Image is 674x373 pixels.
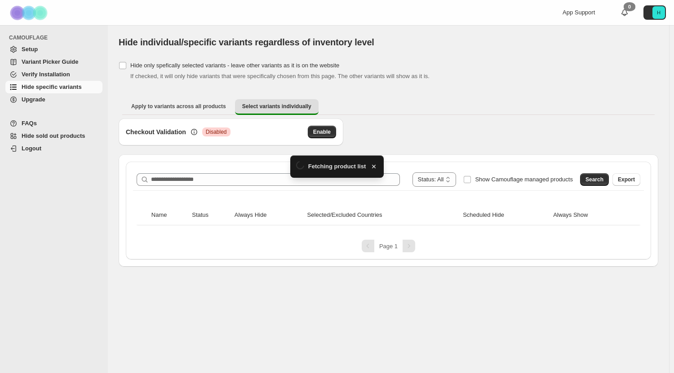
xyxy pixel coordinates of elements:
th: Status [189,205,232,225]
span: Search [585,176,603,183]
span: Select variants individually [242,103,311,110]
button: Select variants individually [235,99,319,115]
span: Hide specific variants [22,83,82,90]
a: Hide sold out products [5,130,102,142]
text: H [657,10,661,15]
img: Camouflage [7,0,52,25]
button: Export [612,173,640,186]
span: Apply to variants across all products [131,103,226,110]
span: Setup [22,46,38,53]
th: Selected/Excluded Countries [305,205,461,225]
a: 0 [620,8,629,17]
th: Scheduled Hide [460,205,550,225]
button: Apply to variants across all products [124,99,233,114]
span: Hide sold out products [22,132,85,139]
div: Select variants individually [119,118,658,267]
span: Export [618,176,635,183]
span: Page 1 [379,243,398,250]
span: Variant Picker Guide [22,58,78,65]
nav: Pagination [133,240,644,252]
a: Hide specific variants [5,81,102,93]
span: Logout [22,145,41,152]
span: Enable [313,128,331,136]
span: Disabled [206,128,227,136]
span: App Support [563,9,595,16]
span: Hide only spefically selected variants - leave other variants as it is on the website [130,62,339,69]
a: Variant Picker Guide [5,56,102,68]
a: Logout [5,142,102,155]
h3: Checkout Validation [126,127,186,136]
th: Name [149,205,189,225]
a: FAQs [5,117,102,130]
span: Avatar with initials H [652,6,665,19]
span: Hide individual/specific variants regardless of inventory level [119,37,374,47]
th: Always Show [550,205,628,225]
span: CAMOUFLAGE [9,34,103,41]
button: Enable [308,126,336,138]
button: Avatar with initials H [643,5,666,20]
span: Fetching product list [308,162,366,171]
a: Verify Installation [5,68,102,81]
span: Verify Installation [22,71,70,78]
div: 0 [624,2,635,11]
th: Always Hide [232,205,305,225]
button: Search [580,173,609,186]
span: If checked, it will only hide variants that were specifically chosen from this page. The other va... [130,73,430,79]
span: Show Camouflage managed products [475,176,573,183]
a: Setup [5,43,102,56]
span: Upgrade [22,96,45,103]
a: Upgrade [5,93,102,106]
span: FAQs [22,120,37,127]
